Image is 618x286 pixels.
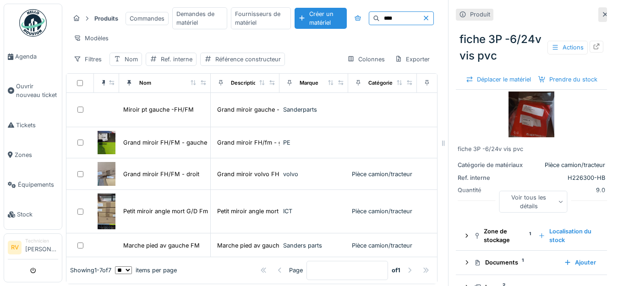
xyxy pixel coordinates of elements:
[161,55,192,64] div: Ref. interne
[458,161,526,169] div: Catégorie de matériaux
[283,207,345,216] div: ICT
[91,14,122,23] strong: Produits
[462,73,535,86] div: Déplacer le matériel
[231,7,291,29] div: Fournisseurs de matériel
[459,254,603,271] summary: Documents1Ajouter
[98,162,115,186] img: Grand miroir FH/FM - droit
[215,55,281,64] div: Référence constructeur
[530,161,605,169] div: Pièce camion/tracteur
[392,266,400,275] strong: of 1
[4,110,62,140] a: Tickets
[474,227,531,244] div: Zone de stockage
[470,10,490,19] div: Produit
[458,173,526,182] div: Ref. interne
[217,170,294,178] div: Grand miroir volvo FH droit
[4,200,62,229] a: Stock
[509,92,554,137] img: fiche 3P -6/24v vis pvc
[17,210,58,219] span: Stock
[123,241,200,250] div: Marche pied av gauche FM
[16,121,58,130] span: Tickets
[560,256,600,269] div: Ajouter
[25,237,58,257] li: [PERSON_NAME]
[458,145,605,153] div: fiche 3P -6/24v vis pvc
[139,79,151,87] div: Nom
[352,207,413,216] div: Pièce camion/tracteur
[126,12,169,25] div: Commandes
[352,241,413,250] div: Pièce camion/tracteur
[231,79,260,87] div: Description
[458,186,526,194] div: Quantité
[70,32,113,45] div: Modèles
[530,186,605,194] div: 9.0
[4,170,62,200] a: Équipements
[4,42,62,71] a: Agenda
[283,138,345,147] div: PE
[535,225,600,246] div: Localisation du stock
[456,27,607,68] div: fiche 3P -6/24v vis pvc
[474,258,557,267] div: Documents
[98,131,115,155] img: Grand miroir FH/FM - gauche
[289,266,303,275] div: Page
[172,7,227,29] div: Demandes de matériel
[547,41,588,54] div: Actions
[391,53,434,66] div: Exporter
[98,194,115,229] img: Petit miroir angle mort G/D Fm
[295,8,346,29] div: Créer un matériel
[283,170,345,178] div: volvo
[8,237,58,259] a: RV Technicien[PERSON_NAME]
[19,9,47,37] img: Badge_color-CXgf-gQk.svg
[4,71,62,110] a: Ouvrir nouveau ticket
[343,53,389,66] div: Colonnes
[283,105,345,114] div: Sanderparts
[535,73,601,86] div: Prendre du stock
[70,266,111,275] div: Showing 1 - 7 of 7
[499,191,568,213] div: Voir tous les détails
[123,207,208,216] div: Petit miroir angle mort G/D Fm
[4,140,62,170] a: Zones
[70,53,106,66] div: Filtres
[123,138,207,147] div: Grand miroir FH/FM - gauche
[123,170,199,178] div: Grand miroir FH/FM - droit
[300,79,318,87] div: Marque
[125,55,138,64] div: Nom
[15,151,58,159] span: Zones
[217,138,299,147] div: Grand miroir FH/fm - gauche
[16,82,58,99] span: Ouvrir nouveau ticket
[459,225,603,246] summary: Zone de stockage1Localisation du stock
[352,170,413,178] div: Pièce camion/tracteur
[18,180,58,189] span: Équipements
[368,79,393,87] div: Catégorie
[15,52,58,61] span: Agenda
[217,241,321,250] div: Marche pied av gauche pour Vov FM
[283,241,345,250] div: Sanders parts
[8,241,22,254] li: RV
[217,105,308,114] div: Grand miroir gauche - Volvo FM
[115,266,177,275] div: items per page
[123,105,194,114] div: Miroir pt gauche -FH/FM
[530,173,605,182] div: H226300-HB
[25,237,58,244] div: Technicien
[217,207,302,216] div: Petit miroir angle mort G/D Fm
